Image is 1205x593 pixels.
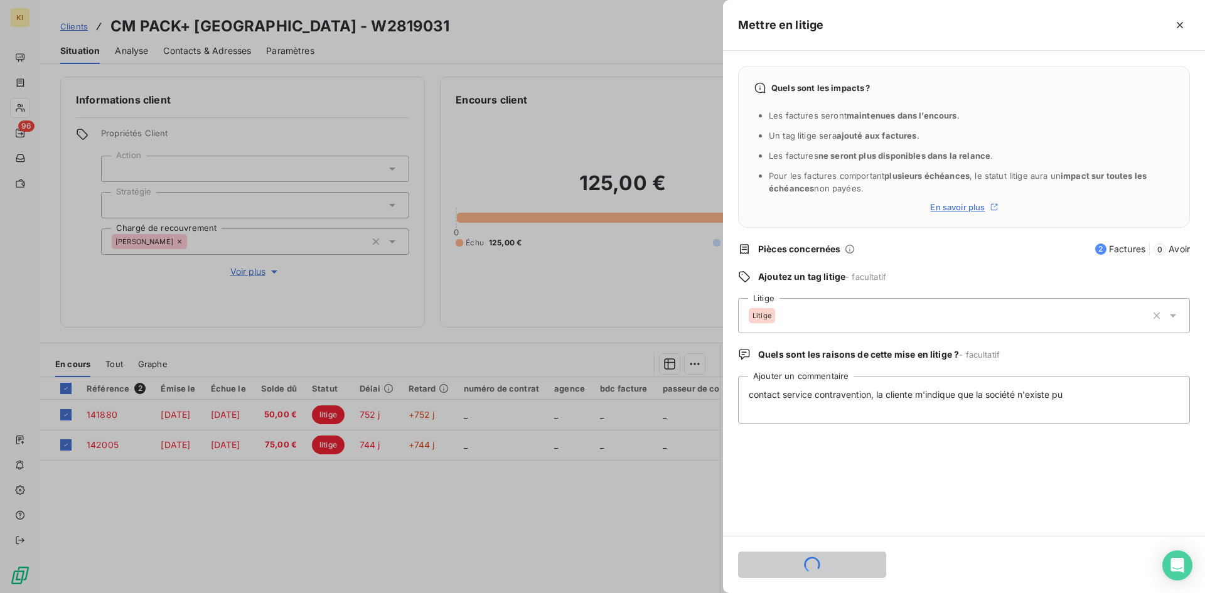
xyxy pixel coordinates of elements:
[769,131,919,141] span: Un tag litige sera .
[837,131,917,141] span: ajouté aux factures
[1154,243,1166,255] span: 0
[771,83,870,93] span: Quels sont les impacts ?
[884,171,970,181] span: plusieurs échéances
[769,110,960,120] span: Les factures seront .
[769,171,1147,193] span: Pour les factures comportant , le statut litige aura un non payées.
[752,312,771,319] span: Litige
[1095,243,1106,255] span: 2
[758,349,959,360] span: Quels sont les raisons de cette mise en litige ?
[959,350,1000,360] span: - facultatif
[1095,243,1190,255] span: Factures Avoir
[847,110,957,120] span: maintenues dans l’encours
[758,243,841,255] span: Pièces concernées
[845,272,886,282] span: - facultatif
[738,16,823,34] h5: Mettre en litige
[754,202,1174,212] a: En savoir plus
[738,552,886,578] button: Valider la mise en litige
[758,271,845,282] span: Ajoutez un tag litige
[738,376,1190,424] textarea: contact service contravention, la cliente m'indique que la société n'existe pu
[818,151,990,161] span: ne seront plus disponibles dans la relance
[769,151,993,161] span: Les factures .
[1162,550,1192,580] div: Open Intercom Messenger
[930,202,985,212] span: En savoir plus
